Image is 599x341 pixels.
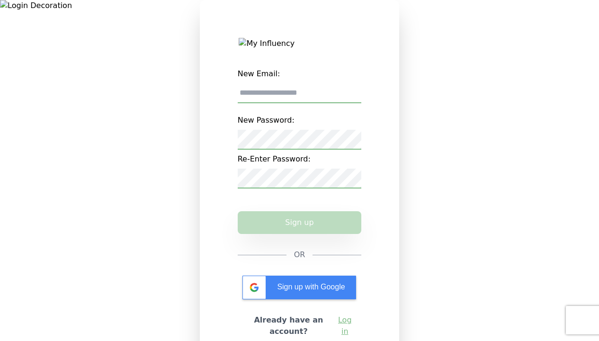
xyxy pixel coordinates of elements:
div: Sign up with Google [242,276,356,299]
label: New Password: [238,111,362,130]
span: Sign up with Google [277,283,345,291]
label: Re-Enter Password: [238,150,362,169]
h2: Already have an account? [245,314,332,337]
label: New Email: [238,64,362,83]
button: Sign up [238,211,362,234]
a: Log in [336,314,354,337]
img: My Influency [239,38,360,49]
span: OR [294,249,305,260]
